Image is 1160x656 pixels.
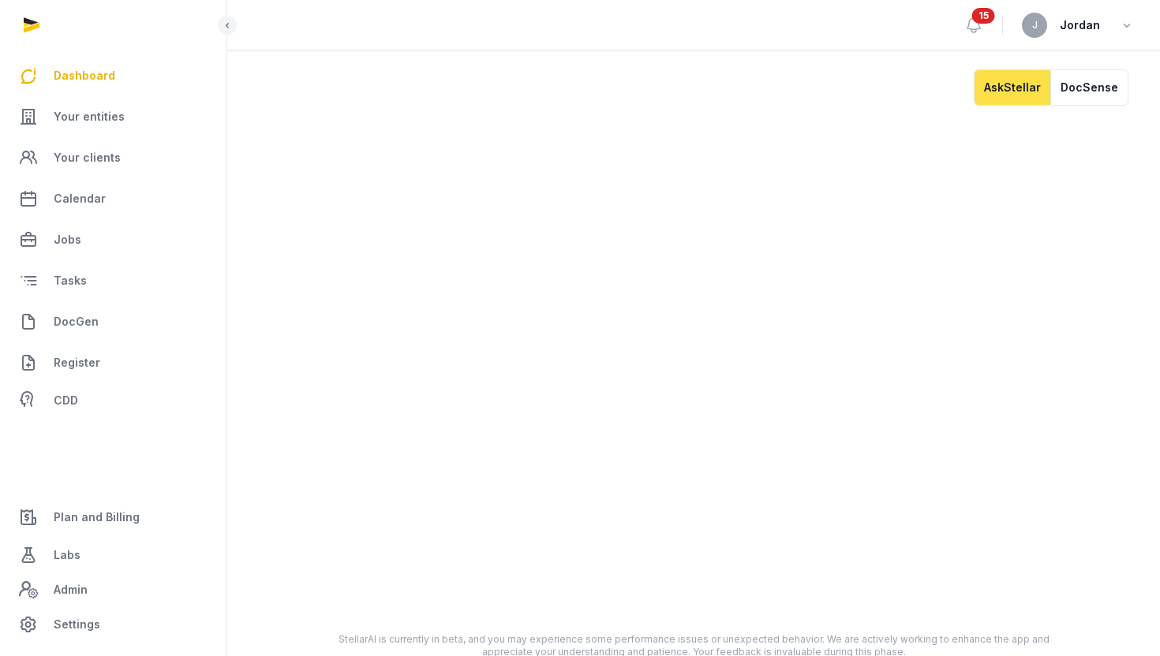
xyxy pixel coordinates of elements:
span: Calendar [54,189,106,208]
span: Admin [54,580,88,599]
a: Settings [13,606,214,643]
span: Labs [54,546,80,565]
a: Calendar [13,180,214,218]
span: Settings [54,615,100,634]
a: Admin [13,574,214,606]
a: DocGen [13,303,214,341]
a: Labs [13,536,214,574]
a: CDD [13,385,214,416]
button: J [1022,13,1047,38]
span: Dashboard [54,66,115,85]
button: DocSense [1050,69,1128,106]
a: Tasks [13,262,214,300]
a: Your clients [13,139,214,177]
a: Your entities [13,98,214,136]
span: Jordan [1060,16,1100,35]
span: Tasks [54,271,87,290]
span: 15 [972,8,995,24]
span: J [1032,20,1038,30]
span: DocGen [54,312,99,331]
a: Register [13,344,214,382]
span: CDD [54,391,78,410]
span: Plan and Billing [54,508,140,527]
a: Plan and Billing [13,498,214,536]
button: AskStellar [974,69,1050,106]
a: Jobs [13,221,214,259]
span: Register [54,353,100,372]
span: Jobs [54,230,81,249]
span: Your clients [54,148,121,167]
span: Your entities [54,107,125,126]
a: Dashboard [13,57,214,95]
